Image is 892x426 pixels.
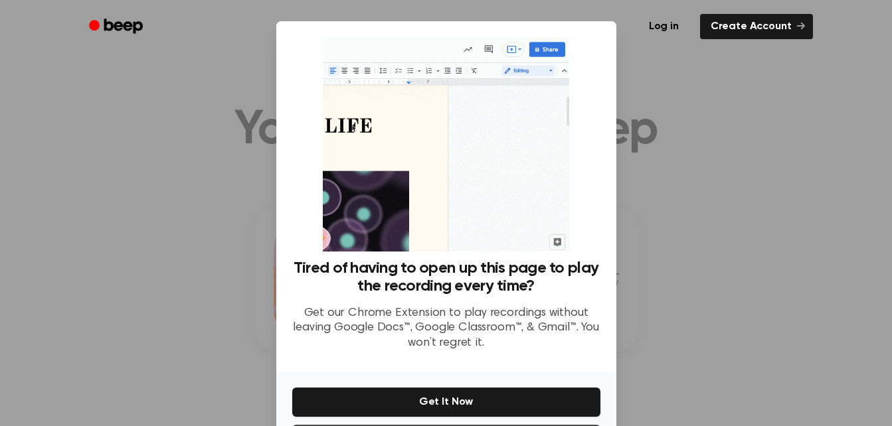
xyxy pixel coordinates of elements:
[700,14,813,39] a: Create Account
[292,306,600,351] p: Get our Chrome Extension to play recordings without leaving Google Docs™, Google Classroom™, & Gm...
[80,14,155,40] a: Beep
[292,388,600,417] button: Get It Now
[292,259,600,295] h3: Tired of having to open up this page to play the recording every time?
[636,11,692,42] a: Log in
[323,37,569,251] img: Beep extension in action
